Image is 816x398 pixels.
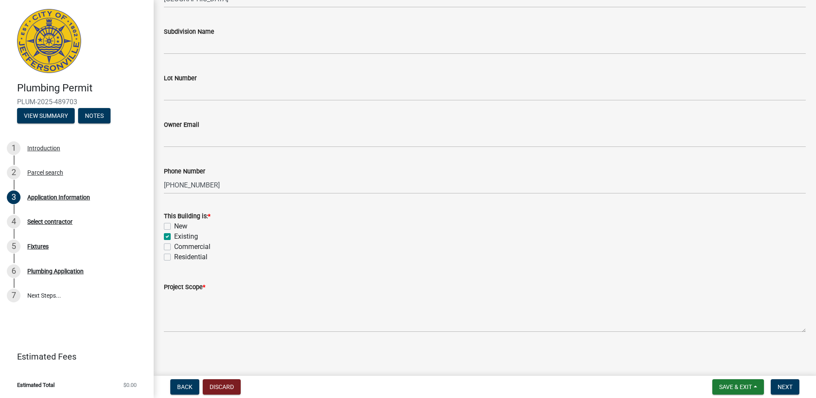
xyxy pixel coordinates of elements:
div: 5 [7,240,20,253]
div: 7 [7,289,20,302]
label: Project Scope [164,284,205,290]
h4: Plumbing Permit [17,82,147,94]
div: 1 [7,141,20,155]
label: This Building is: [164,214,210,219]
div: Select contractor [27,219,73,225]
span: $0.00 [123,382,137,388]
div: Parcel search [27,170,63,176]
button: Notes [78,108,111,123]
button: Next [771,379,799,395]
div: Introduction [27,145,60,151]
button: Back [170,379,199,395]
label: Residential [174,252,207,262]
wm-modal-confirm: Summary [17,113,75,120]
label: Existing [174,231,198,242]
label: New [174,221,187,231]
div: Plumbing Application [27,268,84,274]
img: City of Jeffersonville, Indiana [17,9,81,73]
div: Application Information [27,194,90,200]
label: Commercial [174,242,210,252]
div: 3 [7,190,20,204]
span: Back [177,383,192,390]
div: Fixtures [27,243,49,249]
span: Save & Exit [719,383,752,390]
button: Save & Exit [712,379,764,395]
div: 6 [7,264,20,278]
div: 2 [7,166,20,179]
span: Next [778,383,793,390]
span: PLUM-2025-489703 [17,98,137,106]
div: 4 [7,215,20,228]
label: Owner Email [164,122,199,128]
button: Discard [203,379,241,395]
span: Estimated Total [17,382,55,388]
label: Lot Number [164,76,197,82]
button: View Summary [17,108,75,123]
wm-modal-confirm: Notes [78,113,111,120]
label: Phone Number [164,169,205,175]
label: Subdivision Name [164,29,214,35]
a: Estimated Fees [7,348,140,365]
